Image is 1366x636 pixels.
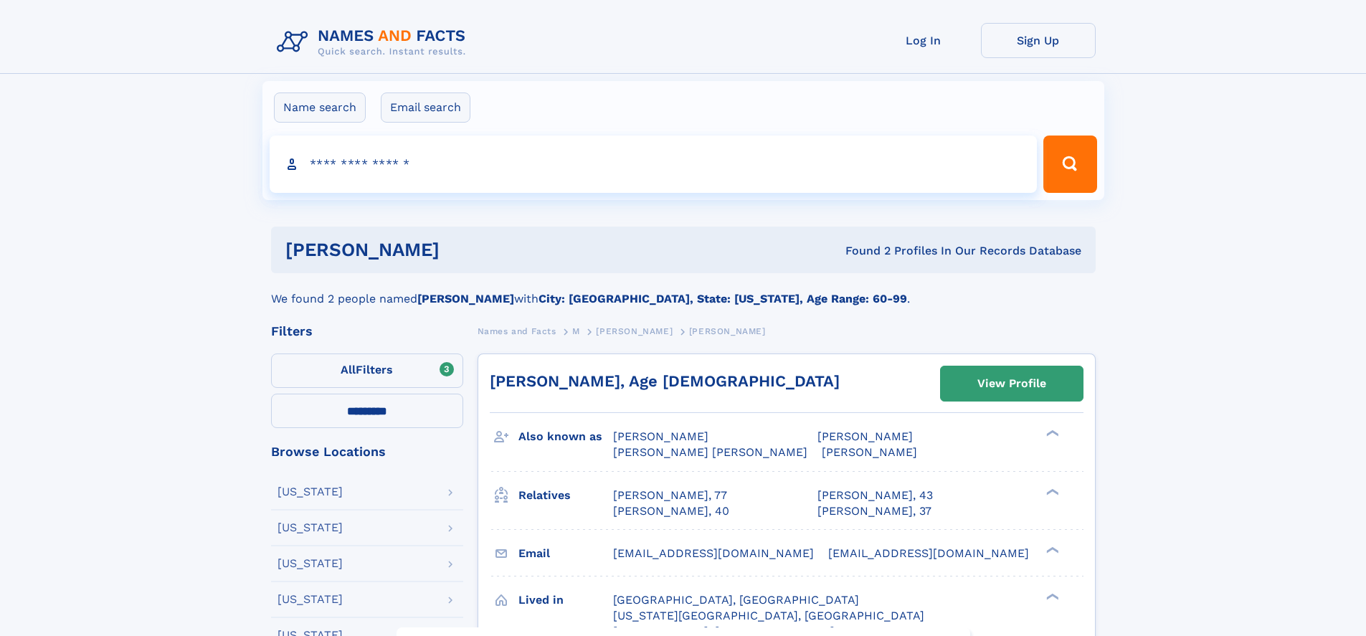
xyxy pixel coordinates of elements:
[1043,592,1060,601] div: ❯
[977,367,1046,400] div: View Profile
[381,92,470,123] label: Email search
[271,325,463,338] div: Filters
[518,541,613,566] h3: Email
[1043,429,1060,438] div: ❯
[828,546,1029,560] span: [EMAIL_ADDRESS][DOMAIN_NAME]
[341,363,356,376] span: All
[518,483,613,508] h3: Relatives
[596,322,673,340] a: [PERSON_NAME]
[278,486,343,498] div: [US_STATE]
[478,322,556,340] a: Names and Facts
[417,292,514,305] b: [PERSON_NAME]
[270,136,1038,193] input: search input
[572,322,580,340] a: M
[1043,545,1060,554] div: ❯
[613,609,924,622] span: [US_STATE][GEOGRAPHIC_DATA], [GEOGRAPHIC_DATA]
[572,326,580,336] span: M
[613,445,807,459] span: [PERSON_NAME] [PERSON_NAME]
[271,353,463,388] label: Filters
[1043,136,1096,193] button: Search Button
[689,326,766,336] span: [PERSON_NAME]
[278,558,343,569] div: [US_STATE]
[817,488,933,503] a: [PERSON_NAME], 43
[271,273,1096,308] div: We found 2 people named with .
[613,593,859,607] span: [GEOGRAPHIC_DATA], [GEOGRAPHIC_DATA]
[518,588,613,612] h3: Lived in
[817,429,913,443] span: [PERSON_NAME]
[596,326,673,336] span: [PERSON_NAME]
[1043,487,1060,496] div: ❯
[274,92,366,123] label: Name search
[539,292,907,305] b: City: [GEOGRAPHIC_DATA], State: [US_STATE], Age Range: 60-99
[613,429,708,443] span: [PERSON_NAME]
[822,445,917,459] span: [PERSON_NAME]
[642,243,1081,259] div: Found 2 Profiles In Our Records Database
[866,23,981,58] a: Log In
[613,503,729,519] a: [PERSON_NAME], 40
[613,488,727,503] a: [PERSON_NAME], 77
[518,424,613,449] h3: Also known as
[817,503,931,519] a: [PERSON_NAME], 37
[285,241,642,259] h1: [PERSON_NAME]
[278,594,343,605] div: [US_STATE]
[278,522,343,533] div: [US_STATE]
[271,445,463,458] div: Browse Locations
[981,23,1096,58] a: Sign Up
[271,23,478,62] img: Logo Names and Facts
[941,366,1083,401] a: View Profile
[613,546,814,560] span: [EMAIL_ADDRESS][DOMAIN_NAME]
[490,372,840,390] a: [PERSON_NAME], Age [DEMOGRAPHIC_DATA]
